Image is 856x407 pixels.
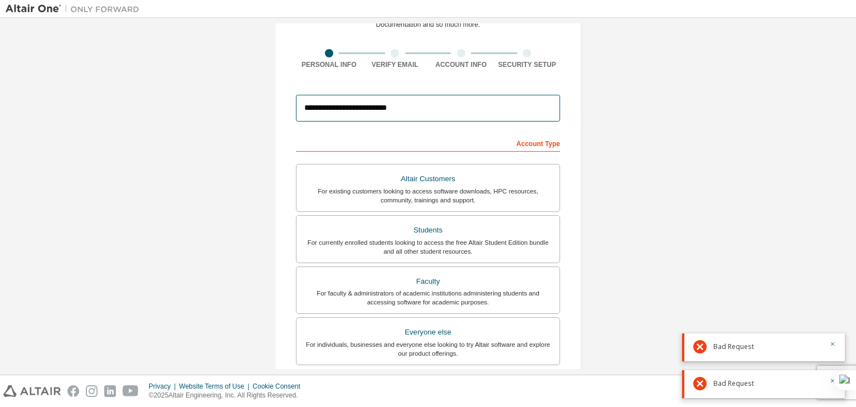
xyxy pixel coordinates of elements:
[303,238,553,256] div: For currently enrolled students looking to access the free Altair Student Edition bundle and all ...
[67,385,79,397] img: facebook.svg
[713,379,754,388] span: Bad Request
[149,382,179,391] div: Privacy
[104,385,116,397] img: linkedin.svg
[252,382,307,391] div: Cookie Consent
[179,382,252,391] div: Website Terms of Use
[494,60,561,69] div: Security Setup
[428,60,494,69] div: Account Info
[303,171,553,187] div: Altair Customers
[303,340,553,358] div: For individuals, businesses and everyone else looking to try Altair software and explore our prod...
[149,391,307,400] p: © 2025 Altair Engineering, Inc. All Rights Reserved.
[86,385,98,397] img: instagram.svg
[296,134,560,152] div: Account Type
[303,187,553,205] div: For existing customers looking to access software downloads, HPC resources, community, trainings ...
[303,289,553,307] div: For faculty & administrators of academic institutions administering students and accessing softwa...
[303,324,553,340] div: Everyone else
[3,385,61,397] img: altair_logo.svg
[362,60,429,69] div: Verify Email
[123,385,139,397] img: youtube.svg
[303,222,553,238] div: Students
[296,60,362,69] div: Personal Info
[6,3,145,14] img: Altair One
[303,274,553,289] div: Faculty
[713,342,754,351] span: Bad Request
